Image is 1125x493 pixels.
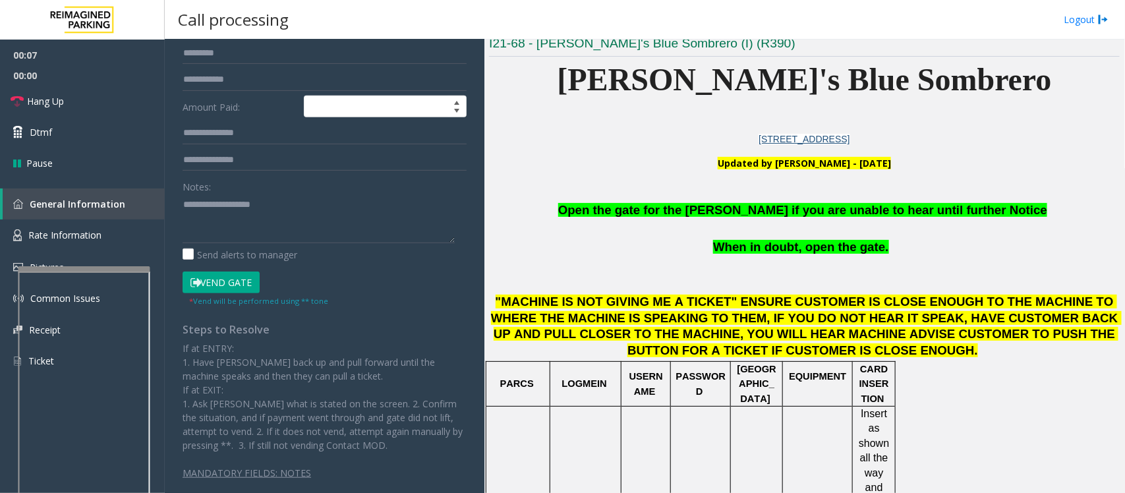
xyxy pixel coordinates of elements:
img: 'icon' [13,326,22,334]
span: Increase value [447,96,466,107]
span: "MACHINE IS NOT GIVING ME A TICKET" ENSURE CUSTOMER IS CLOSE ENOUGH TO THE MACHINE TO WHERE THE M... [491,295,1122,357]
label: Notes: [183,175,211,194]
b: Updated by [PERSON_NAME] - [DATE] [718,157,891,169]
span: PARCS [500,378,534,389]
span: Pictures [30,261,64,274]
span: Decrease value [447,107,466,117]
p: 1. Have [PERSON_NAME] back up and pull forward until the machine speaks and then they can pull a ... [183,355,467,383]
img: 'icon' [13,229,22,241]
span: USERNAME [629,371,663,396]
a: [STREET_ADDRESS] [759,134,850,144]
span: Dtmf [30,125,52,139]
label: Amount Paid: [179,96,301,118]
img: 'icon' [13,263,23,272]
img: 'icon' [13,293,24,304]
span: PASSWORD [676,371,726,396]
small: Vend will be performed using ** tone [189,296,328,306]
img: 'icon' [13,199,23,209]
span: CARD INSERTION [859,364,891,404]
p: 1. Ask [PERSON_NAME] what is stated on the screen. 2. Confirm the situation, and if payment went ... [183,397,467,452]
span: When in doubt, open the gate. [713,240,888,254]
span: Pause [26,156,53,170]
span: EQUIPMENT [789,371,846,382]
span: Rate Information [28,229,101,241]
span: [PERSON_NAME]'s Blue Sombrero [558,62,1052,97]
p: If at EXIT: [183,383,467,397]
span: Open the gate for the [PERSON_NAME] if you are unable to hear until further Notice [558,203,1047,217]
u: MANDATORY FIELDS: NOTES [183,467,311,479]
a: Logout [1064,13,1109,26]
span: [GEOGRAPHIC_DATA] [737,364,776,404]
h4: Steps to Resolve [183,324,467,336]
h3: I21-68 - [PERSON_NAME]'s Blue Sombrero (I) (R390) [489,35,1120,57]
label: Send alerts to manager [183,248,297,262]
button: Vend Gate [183,272,260,294]
p: If at ENTRY: [183,341,467,355]
img: logout [1098,13,1109,26]
span: Hang Up [27,94,64,108]
h3: Call processing [171,3,295,36]
img: 'icon' [13,355,22,367]
a: General Information [3,188,165,219]
span: LOGMEIN [562,378,607,389]
span: General Information [30,198,125,210]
